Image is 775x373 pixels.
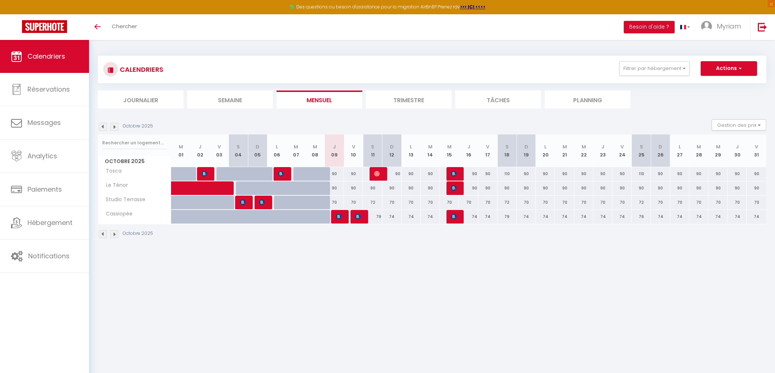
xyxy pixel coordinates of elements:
div: 79 [632,210,651,224]
div: 90 [478,181,497,195]
th: 26 [651,134,670,167]
th: 30 [728,134,747,167]
th: 13 [401,134,420,167]
div: 74 [536,210,555,224]
div: 70 [689,196,708,209]
div: 72 [632,196,651,209]
div: 110 [497,167,516,181]
div: 70 [670,196,689,209]
abbr: J [601,143,604,150]
span: [PERSON_NAME] [451,167,457,181]
span: Paiements [27,185,62,194]
abbr: L [544,143,546,150]
div: 70 [440,196,459,209]
div: 74 [612,210,631,224]
span: Octobre 2025 [98,156,171,167]
th: 04 [229,134,248,167]
div: 90 [593,167,612,181]
a: >>> ICI <<<< [460,4,486,10]
abbr: M [582,143,586,150]
p: Octobre 2025 [123,230,153,237]
abbr: J [467,143,470,150]
div: 90 [401,167,420,181]
abbr: S [505,143,509,150]
img: logout [758,22,767,32]
div: 90 [689,167,708,181]
span: Chercher [112,22,137,30]
abbr: M [179,143,183,150]
span: Messages [27,118,61,127]
th: 08 [305,134,325,167]
abbr: M [563,143,567,150]
span: [PERSON_NAME] [355,210,361,224]
span: Le Ténor [99,181,130,189]
span: Tosca [99,167,127,175]
input: Rechercher un logement... [102,136,167,149]
div: 110 [632,167,651,181]
div: 74 [708,210,727,224]
th: 21 [555,134,574,167]
th: 25 [632,134,651,167]
div: 90 [612,181,631,195]
div: 70 [517,196,536,209]
abbr: V [755,143,758,150]
div: 90 [459,167,478,181]
p: Octobre 2025 [123,123,153,130]
div: 90 [574,167,593,181]
th: 12 [382,134,401,167]
span: [PERSON_NAME] [374,167,381,181]
abbr: M [294,143,298,150]
span: Notifications [28,251,70,261]
div: 79 [363,210,382,224]
img: Super Booking [22,20,67,33]
th: 31 [747,134,766,167]
abbr: D [524,143,528,150]
abbr: M [428,143,433,150]
div: 70 [344,196,363,209]
div: 90 [708,167,727,181]
span: Studio Terrasse [99,196,147,204]
div: 74 [382,210,401,224]
abbr: L [276,143,278,150]
div: 74 [728,210,747,224]
abbr: V [620,143,624,150]
div: 79 [497,210,516,224]
li: Mensuel [277,91,362,108]
div: 90 [344,167,363,181]
div: 90 [497,181,516,195]
div: 74 [555,210,574,224]
th: 03 [209,134,229,167]
abbr: S [371,143,374,150]
abbr: M [697,143,701,150]
abbr: J [736,143,739,150]
span: Analytics [27,151,57,160]
th: 24 [612,134,631,167]
abbr: J [333,143,336,150]
a: Chercher [106,14,142,40]
div: 90 [670,181,689,195]
div: 70 [651,196,670,209]
th: 14 [421,134,440,167]
span: [PERSON_NAME] [201,167,208,181]
div: 70 [478,196,497,209]
div: 90 [747,181,766,195]
button: Filtrer par hébergement [619,61,690,76]
abbr: V [352,143,355,150]
h3: CALENDRIERS [118,61,163,78]
span: [PERSON_NAME] [336,210,342,224]
div: 70 [747,196,766,209]
div: 90 [459,181,478,195]
div: 90 [363,181,382,195]
div: 90 [536,181,555,195]
li: Planning [545,91,630,108]
div: 70 [536,196,555,209]
div: 90 [651,167,670,181]
div: 90 [708,181,727,195]
span: [PERSON_NAME] [451,181,457,195]
abbr: J [199,143,201,150]
abbr: S [237,143,240,150]
li: Trimestre [366,91,452,108]
div: 90 [421,181,440,195]
div: 70 [382,196,401,209]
